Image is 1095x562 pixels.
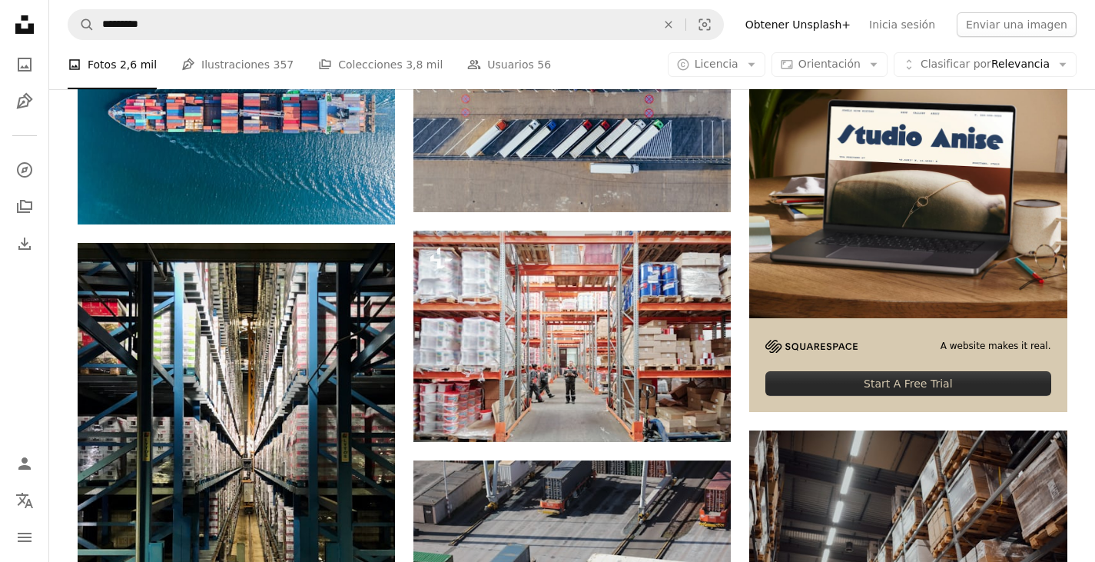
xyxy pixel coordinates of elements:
span: A website makes it real. [941,340,1051,353]
button: Búsqueda visual [686,10,723,39]
span: Clasificar por [921,58,991,70]
a: Fotos [9,49,40,80]
span: 3,8 mil [406,56,443,73]
a: Jóvenes trabajadores de almacén interculturales en uniforme que se mueven a lo largo del pasillo ... [413,329,731,343]
a: Inicio — Unsplash [9,9,40,43]
button: Clasificar porRelevancia [894,52,1077,77]
a: Obtener Unsplash+ [736,12,860,37]
a: Iniciar sesión / Registrarse [9,448,40,479]
form: Encuentra imágenes en todo el sitio [68,9,724,40]
span: 357 [273,56,294,73]
a: Colecciones 3,8 mil [318,40,443,89]
button: Borrar [652,10,685,39]
button: Menú [9,522,40,553]
span: Licencia [695,58,738,70]
span: Relevancia [921,57,1050,72]
img: file-1705255347840-230a6ab5bca9image [765,340,858,353]
button: Enviar una imagen [957,12,1077,37]
a: Colecciones [9,191,40,222]
a: Historial de descargas [9,228,40,259]
button: Licencia [668,52,765,77]
a: Usuarios 56 [467,40,551,89]
a: Cajas de cartón marrón sobre rejilla metálica blanca [749,529,1067,543]
a: Inicia sesión [860,12,944,37]
button: Idioma [9,485,40,516]
a: blue and brown metal bridge [78,447,395,461]
a: Ilustraciones [9,86,40,117]
button: Orientación [771,52,888,77]
button: Buscar en Unsplash [68,10,95,39]
a: Ilustraciones 357 [181,40,294,89]
a: Explorar [9,155,40,185]
a: Camiones estacionados [413,98,731,112]
a: Buque portacontenedores de vista superior aérea con puente grúa para contenedor de carga, logísti... [78,105,395,119]
span: Orientación [798,58,861,70]
div: Start A Free Trial [765,371,1050,396]
img: Jóvenes trabajadores de almacén interculturales en uniforme que se mueven a lo largo del pasillo ... [413,231,731,442]
span: 56 [537,56,551,73]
